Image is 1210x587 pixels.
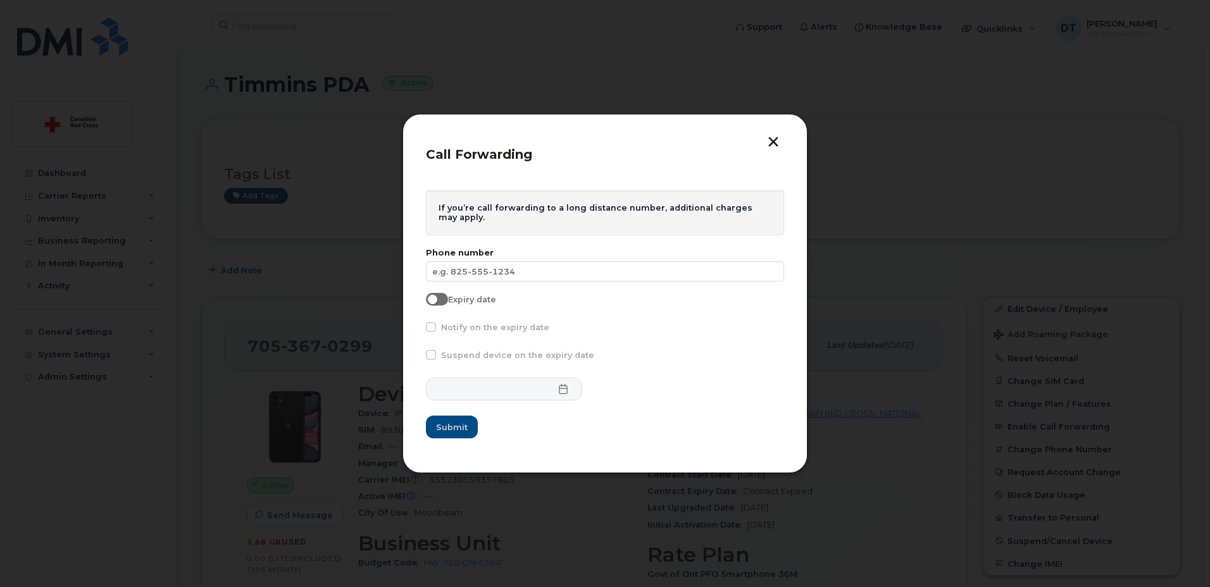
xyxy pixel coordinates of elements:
span: Call Forwarding [426,147,532,162]
div: If you’re call forwarding to a long distance number, additional charges may apply. [426,190,784,235]
span: Expiry date [448,295,496,304]
label: Phone number [426,248,784,257]
button: Submit [426,416,478,438]
input: Expiry date [426,293,436,303]
input: e.g. 825-555-1234 [426,261,784,281]
span: Submit [436,421,468,433]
